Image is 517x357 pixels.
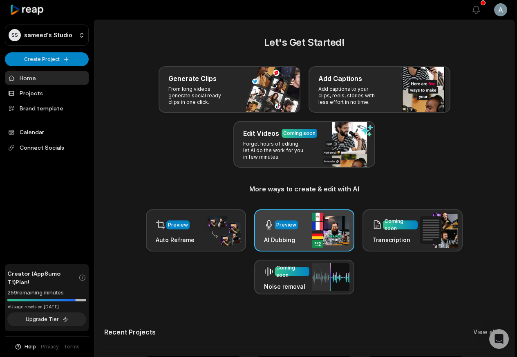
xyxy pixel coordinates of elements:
h3: AI Dubbing [264,236,298,244]
span: Connect Socials [5,140,89,155]
h3: More ways to create & edit with AI [104,184,504,194]
div: 259 remaining minutes [7,289,86,297]
span: Help [25,343,36,350]
div: Preview [168,221,188,229]
p: sameed's Studio [24,31,72,39]
button: Help [14,343,36,350]
a: View all [473,328,496,336]
h3: Edit Videos [243,128,279,138]
a: Brand template [5,101,89,115]
img: auto_reframe.png [204,215,241,247]
h2: Let's Get Started! [104,35,504,50]
h3: Auto Reframe [156,236,195,244]
div: Open Intercom Messenger [489,329,509,349]
div: Coming soon [283,130,316,137]
h3: Transcription [372,236,418,244]
span: Creator (AppSumo T1) Plan! [7,269,78,286]
div: *Usage resets on [DATE] [7,304,86,310]
a: Terms [64,343,80,350]
div: Preview [276,221,296,229]
a: Home [5,71,89,85]
button: Upgrade Tier [7,312,86,326]
a: Calendar [5,125,89,139]
p: Add captions to your clips, reels, stories with less effort in no time. [318,86,382,106]
div: Coming soon [385,218,416,232]
p: From long videos generate social ready clips in one click. [168,86,232,106]
h2: Recent Projects [104,328,156,336]
p: Forget hours of editing, let AI do the work for you in few minutes. [243,141,307,160]
img: noise_removal.png [312,263,349,291]
h3: Noise removal [264,282,309,291]
div: SS [9,29,21,41]
button: Create Project [5,52,89,66]
a: Projects [5,86,89,100]
h3: Generate Clips [168,74,217,83]
a: Privacy [41,343,59,350]
div: Coming soon [276,264,308,279]
img: transcription.png [420,213,458,248]
img: ai_dubbing.png [312,213,349,248]
h3: Add Captions [318,74,362,83]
